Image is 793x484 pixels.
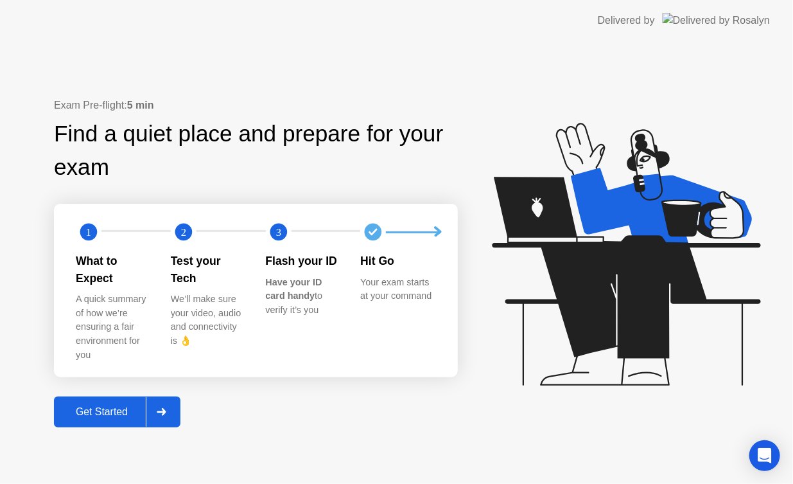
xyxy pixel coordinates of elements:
text: 1 [86,226,91,238]
div: Exam Pre-flight: [54,98,458,113]
div: Find a quiet place and prepare for your exam [54,117,458,185]
div: to verify it’s you [266,276,340,318]
div: Delivered by [598,13,655,28]
div: Your exam starts at your command [360,276,435,303]
text: 2 [181,226,186,238]
div: Test your Tech [171,253,245,287]
div: A quick summary of how we’re ensuring a fair environment for you [76,292,150,362]
div: We’ll make sure your video, audio and connectivity is 👌 [171,292,245,348]
text: 3 [275,226,281,238]
img: Delivered by Rosalyn [663,13,770,28]
div: Flash your ID [266,253,340,269]
b: Have your ID card handy [266,277,322,301]
div: Hit Go [360,253,435,269]
div: Open Intercom Messenger [749,440,780,471]
div: Get Started [58,406,146,418]
button: Get Started [54,397,180,427]
b: 5 min [127,100,154,111]
div: What to Expect [76,253,150,287]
